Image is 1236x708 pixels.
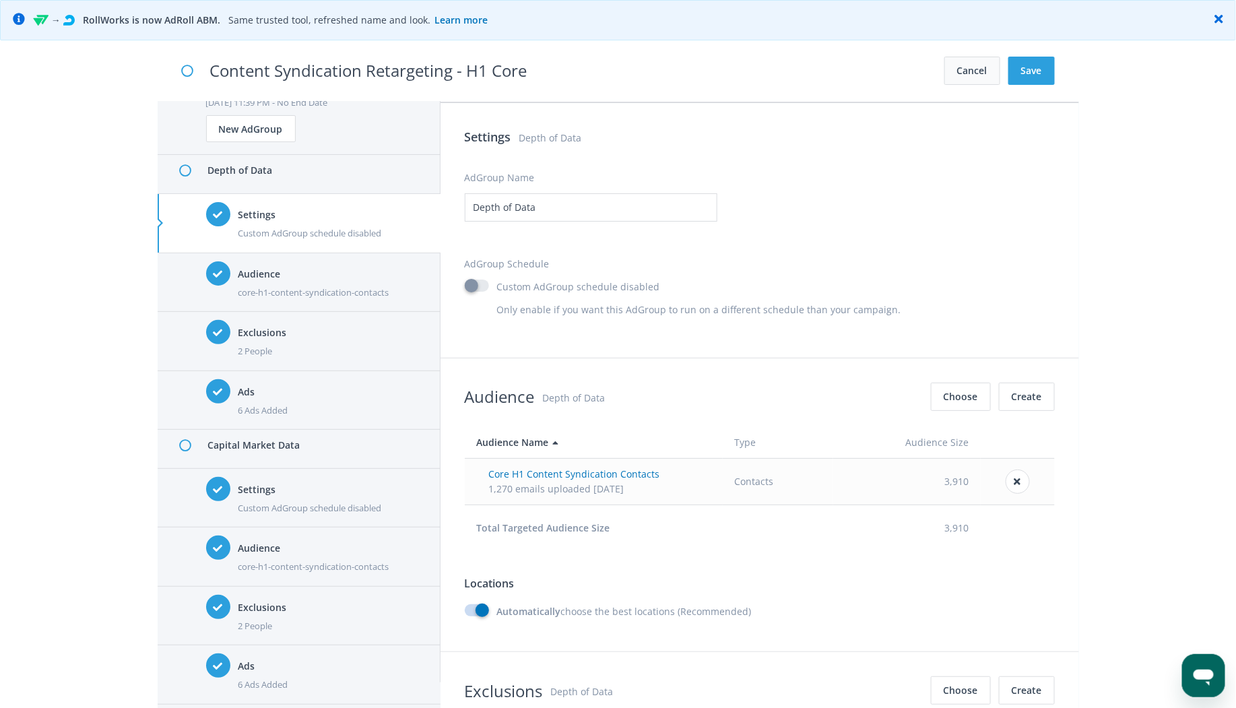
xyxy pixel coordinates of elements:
[238,619,424,633] div: 2 People
[551,684,614,699] p: Depth of Data
[465,280,660,294] label: Custom AdGroup schedule disabled
[465,170,535,185] label: AdGroup Name
[833,505,981,551] td: 3,910
[465,257,550,271] label: AdGroup Schedule
[238,207,424,222] h4: Settings
[465,678,543,704] h2: Exclusions
[999,676,1055,705] button: Create
[735,436,756,449] span: Type
[543,391,606,406] p: Depth of Data
[238,267,424,282] h4: Audience
[238,560,424,573] div: core-h1-content-syndication-contacts
[238,344,424,358] div: 2 People
[238,678,424,691] div: 6 Ads Added
[33,13,220,28] span: → RollWorks is now AdRoll ABM.
[465,384,535,410] h2: Audience
[1182,654,1225,697] iframe: Button to launch messaging window, conversation in progress
[238,286,424,299] div: core-h1-content-syndication-contacts
[465,604,752,619] label: choose the best locations (Recommended)
[1008,57,1055,85] button: Save
[497,302,1055,317] p: Only enable if you want this AdGroup to run on a different schedule than your campaign.
[519,131,1055,146] span: Depth of Data
[238,385,424,399] h4: Ads
[931,676,991,705] button: Choose
[238,482,424,497] h4: Settings
[33,15,48,26] img: RollWorks Logo
[465,127,511,146] h3: Settings
[207,438,405,453] p: Capital Market Data
[999,383,1055,411] button: Create
[489,468,660,480] span: Core H1 Content Syndication Contacts
[477,521,610,534] strong: Total Targeted Audience Size
[489,482,624,495] span: 1,270 emails uploaded [DATE]
[931,383,991,411] button: Choose
[905,436,969,449] span: Audience Size
[238,659,424,674] h4: Ads
[238,541,424,556] h4: Audience
[207,163,405,178] p: Depth of Data
[238,226,424,240] div: Custom AdGroup schedule disabled
[944,57,1000,85] button: Cancel
[477,436,549,449] span: Audience Name
[206,115,296,142] button: New AdGroup
[735,474,821,489] div: Contacts
[228,13,492,26] span: Same trusted tool, refreshed name and look.
[206,96,424,109] div: [DATE] 11:39 PM - No End Date
[430,13,492,26] a: Learn more
[210,58,527,84] h2: Content Syndication Retargeting - H1 Core
[63,15,75,26] img: AdRoll Logo
[238,600,424,615] h4: Exclusions
[238,325,424,340] h4: Exclusions
[238,501,424,515] div: Custom AdGroup schedule disabled
[238,404,424,417] div: 6 Ads Added
[465,575,1055,592] h3: Locations
[497,605,561,618] b: Automatically
[833,458,981,505] td: 3,910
